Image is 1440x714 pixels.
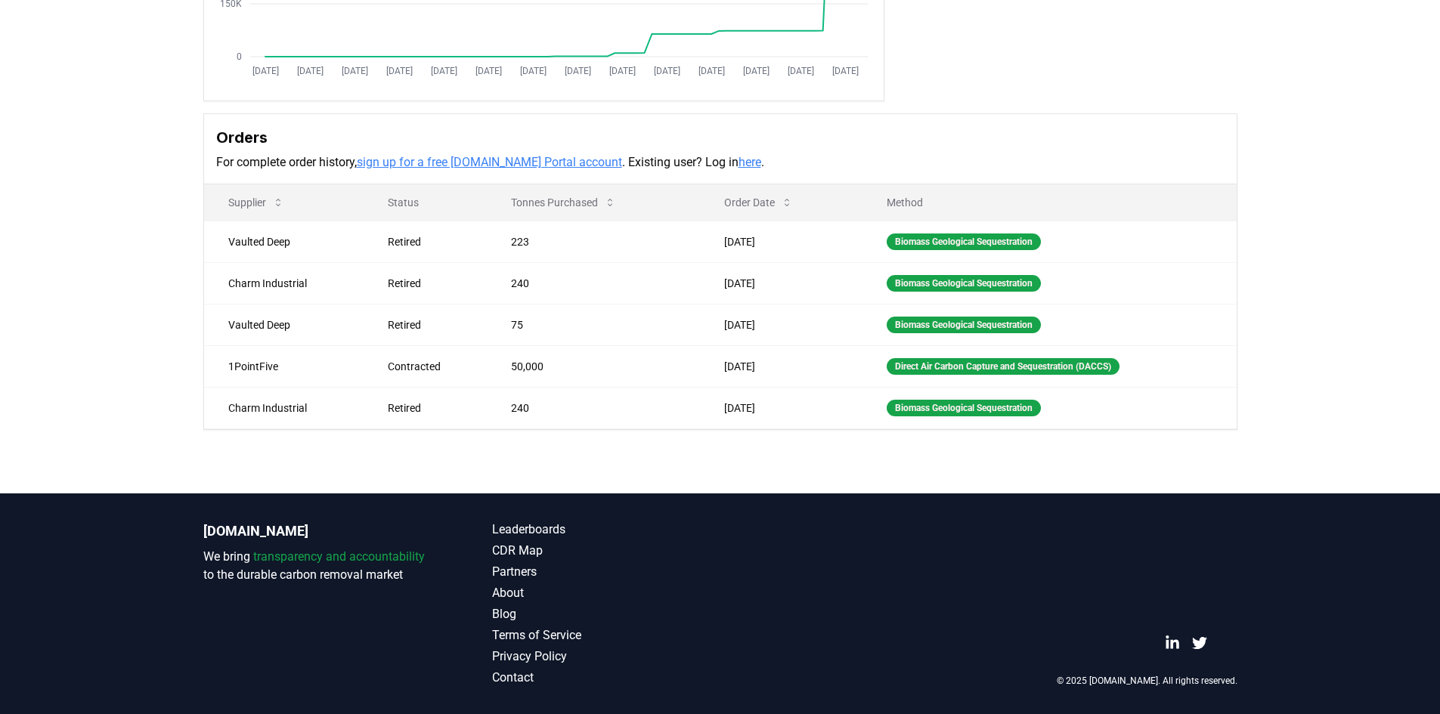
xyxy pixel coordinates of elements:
[492,521,720,539] a: Leaderboards
[698,66,724,76] tspan: [DATE]
[203,548,432,584] p: We bring to the durable carbon removal market
[700,345,862,387] td: [DATE]
[887,275,1041,292] div: Biomass Geological Sequestration
[712,187,805,218] button: Order Date
[1192,635,1207,651] a: Twitter
[700,262,862,304] td: [DATE]
[204,221,364,262] td: Vaulted Deep
[492,669,720,687] a: Contact
[787,66,813,76] tspan: [DATE]
[739,155,761,169] a: here
[492,626,720,644] a: Terms of Service
[492,648,720,666] a: Privacy Policy
[430,66,457,76] tspan: [DATE]
[492,563,720,581] a: Partners
[492,584,720,602] a: About
[252,66,278,76] tspan: [DATE]
[887,233,1041,250] div: Biomass Geological Sequestration
[357,155,622,169] a: sign up for a free [DOMAIN_NAME] Portal account
[388,317,475,332] div: Retired
[216,187,296,218] button: Supplier
[296,66,323,76] tspan: [DATE]
[887,400,1041,416] div: Biomass Geological Sequestration
[492,605,720,623] a: Blog
[376,195,475,210] p: Status
[875,195,1224,210] p: Method
[203,521,432,542] p: [DOMAIN_NAME]
[487,221,700,262] td: 223
[388,276,475,291] div: Retired
[487,262,700,304] td: 240
[609,66,635,76] tspan: [DATE]
[487,387,700,428] td: 240
[216,153,1225,172] p: For complete order history, . Existing user? Log in .
[1165,635,1180,651] a: LinkedIn
[700,387,862,428] td: [DATE]
[742,66,769,76] tspan: [DATE]
[475,66,501,76] tspan: [DATE]
[887,358,1119,375] div: Direct Air Carbon Capture and Sequestration (DACCS)
[341,66,367,76] tspan: [DATE]
[487,345,700,387] td: 50,000
[499,187,628,218] button: Tonnes Purchased
[386,66,412,76] tspan: [DATE]
[204,262,364,304] td: Charm Industrial
[700,221,862,262] td: [DATE]
[487,304,700,345] td: 75
[388,234,475,249] div: Retired
[1057,675,1237,687] p: © 2025 [DOMAIN_NAME]. All rights reserved.
[216,126,1225,149] h3: Orders
[492,542,720,560] a: CDR Map
[204,387,364,428] td: Charm Industrial
[237,51,242,62] tspan: 0
[564,66,590,76] tspan: [DATE]
[388,359,475,374] div: Contracted
[653,66,680,76] tspan: [DATE]
[253,549,425,564] span: transparency and accountability
[388,400,475,416] div: Retired
[519,66,546,76] tspan: [DATE]
[204,345,364,387] td: 1PointFive
[204,304,364,345] td: Vaulted Deep
[831,66,858,76] tspan: [DATE]
[887,317,1041,333] div: Biomass Geological Sequestration
[700,304,862,345] td: [DATE]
